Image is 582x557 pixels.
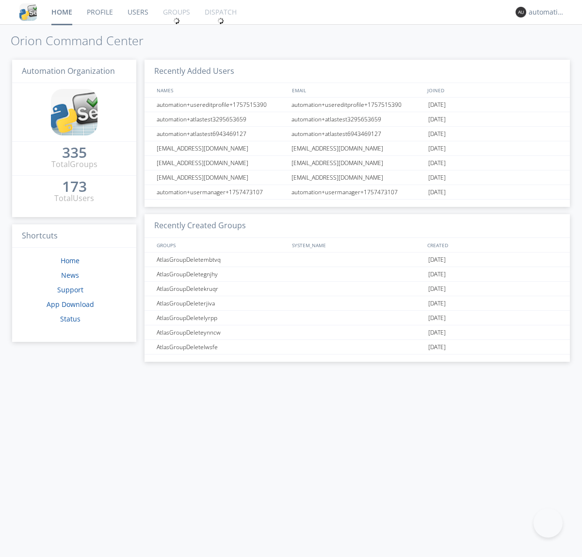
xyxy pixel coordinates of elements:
h3: Recently Created Groups [145,214,570,238]
div: CREATED [425,238,561,252]
div: AtlasGroupDeletekruqr [154,282,289,296]
span: [DATE] [428,170,446,185]
span: [DATE] [428,112,446,127]
div: automation+usermanager+1757473107 [289,185,426,199]
span: [DATE] [428,185,446,200]
a: automation+usermanager+1757473107automation+usermanager+1757473107[DATE] [145,185,570,200]
div: AtlasGroupDeletembtvq [154,253,289,267]
div: EMAIL [290,83,425,97]
span: [DATE] [428,296,446,311]
a: automation+atlastest6943469127automation+atlastest6943469127[DATE] [145,127,570,141]
span: [DATE] [428,340,446,354]
div: automation+atlastest6943469127 [289,127,426,141]
a: AtlasGroupDeletelwsfe[DATE] [145,340,570,354]
div: [EMAIL_ADDRESS][DOMAIN_NAME] [154,156,289,170]
div: [EMAIL_ADDRESS][DOMAIN_NAME] [289,170,426,185]
a: automation+usereditprofile+1757515390automation+usereditprofile+1757515390[DATE] [145,98,570,112]
a: Support [57,285,83,294]
a: App Download [47,300,94,309]
a: AtlasGroupDeletembtvq[DATE] [145,253,570,267]
span: [DATE] [428,267,446,282]
img: 373638.png [516,7,526,17]
div: Total Users [54,193,94,204]
span: [DATE] [428,127,446,141]
a: News [61,270,79,280]
h3: Shortcuts [12,224,136,248]
div: AtlasGroupDeletelyrpp [154,311,289,325]
span: [DATE] [428,253,446,267]
div: automation+atlastest3295653659 [289,112,426,126]
span: [DATE] [428,311,446,325]
img: spin.svg [173,17,180,24]
div: automation+atlas0017 [529,7,565,17]
img: spin.svg [217,17,224,24]
div: SYSTEM_NAME [290,238,425,252]
div: [EMAIL_ADDRESS][DOMAIN_NAME] [289,156,426,170]
div: GROUPS [154,238,287,252]
div: automation+usereditprofile+1757515390 [289,98,426,112]
div: NAMES [154,83,287,97]
a: [EMAIL_ADDRESS][DOMAIN_NAME][EMAIL_ADDRESS][DOMAIN_NAME][DATE] [145,156,570,170]
span: [DATE] [428,98,446,112]
div: AtlasGroupDeletegnjhy [154,267,289,281]
img: cddb5a64eb264b2086981ab96f4c1ba7 [19,3,37,21]
a: AtlasGroupDeletekruqr[DATE] [145,282,570,296]
a: [EMAIL_ADDRESS][DOMAIN_NAME][EMAIL_ADDRESS][DOMAIN_NAME][DATE] [145,170,570,185]
a: AtlasGroupDeletelyrpp[DATE] [145,311,570,325]
a: Status [60,314,81,323]
div: automation+atlastest3295653659 [154,112,289,126]
div: Total Groups [51,159,97,170]
a: AtlasGroupDeleteynncw[DATE] [145,325,570,340]
div: AtlasGroupDeletelwsfe [154,340,289,354]
a: Home [61,256,80,265]
span: [DATE] [428,141,446,156]
a: [EMAIL_ADDRESS][DOMAIN_NAME][EMAIL_ADDRESS][DOMAIN_NAME][DATE] [145,141,570,156]
span: [DATE] [428,325,446,340]
div: AtlasGroupDeleterjiva [154,296,289,310]
a: AtlasGroupDeleterjiva[DATE] [145,296,570,311]
div: [EMAIL_ADDRESS][DOMAIN_NAME] [154,170,289,185]
div: [EMAIL_ADDRESS][DOMAIN_NAME] [154,141,289,155]
div: automation+usereditprofile+1757515390 [154,98,289,112]
div: automation+usermanager+1757473107 [154,185,289,199]
span: Automation Organization [22,66,115,76]
span: [DATE] [428,156,446,170]
div: 335 [62,148,87,157]
div: automation+atlastest6943469127 [154,127,289,141]
div: 173 [62,182,87,191]
a: AtlasGroupDeletegnjhy[DATE] [145,267,570,282]
iframe: Toggle Customer Support [533,508,563,538]
h3: Recently Added Users [145,60,570,84]
span: [DATE] [428,282,446,296]
a: 335 [62,148,87,159]
div: JOINED [425,83,561,97]
div: AtlasGroupDeleteynncw [154,325,289,339]
a: 173 [62,182,87,193]
a: automation+atlastest3295653659automation+atlastest3295653659[DATE] [145,112,570,127]
img: cddb5a64eb264b2086981ab96f4c1ba7 [51,89,97,135]
div: [EMAIL_ADDRESS][DOMAIN_NAME] [289,141,426,155]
